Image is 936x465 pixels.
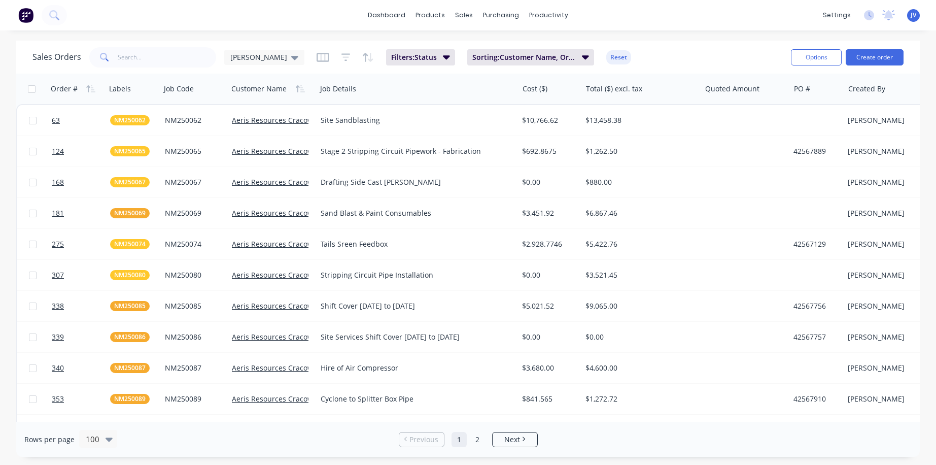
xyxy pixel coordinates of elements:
div: Job Details [320,84,356,94]
div: NM250067 [165,177,221,187]
span: 353 [52,394,64,404]
span: Sorting: Customer Name, Order # [472,52,576,62]
a: Page 2 [470,432,485,447]
div: Order # [51,84,78,94]
div: $2,928.7746 [522,239,575,249]
div: productivity [524,8,573,23]
div: [PERSON_NAME] [848,363,910,373]
a: Aeris Resources Cracow Operations [232,177,353,187]
div: NM250089 [165,394,221,404]
span: 338 [52,301,64,311]
a: Previous page [399,435,444,445]
div: NM250062 [165,115,221,125]
span: JV [911,11,916,20]
ul: Pagination [395,432,542,447]
div: $841.565 [522,394,575,404]
a: 124 [52,136,110,167]
span: NM250087 [114,363,146,373]
div: $3,451.92 [522,208,575,218]
a: Aeris Resources Cracow Operations [232,363,353,373]
div: $4,600.00 [585,363,691,373]
div: Job Code [164,84,194,94]
div: $1,272.72 [585,394,691,404]
img: Factory [18,8,33,23]
div: Stage 2 Stripping Circuit Pipework - Fabrication [321,146,504,156]
div: Site Sandblasting [321,115,504,125]
a: Page 1 is your current page [452,432,467,447]
div: $6,867.46 [585,208,691,218]
div: Total ($) excl. tax [586,84,642,94]
span: [PERSON_NAME] [230,52,287,62]
div: [PERSON_NAME] [848,394,910,404]
a: 353 [52,384,110,414]
div: $5,021.52 [522,301,575,311]
div: NM250069 [165,208,221,218]
div: $0.00 [522,332,575,342]
a: Aeris Resources Cracow Operations [232,146,353,156]
button: NM250065 [110,146,150,156]
div: Sand Blast & Paint Consumables [321,208,504,218]
div: NM250065 [165,146,221,156]
h1: Sales Orders [32,52,81,62]
button: Reset [606,50,631,64]
div: NM250087 [165,363,221,373]
a: 339 [52,322,110,352]
div: Created By [848,84,885,94]
a: 338 [52,291,110,321]
div: Quoted Amount [705,84,759,94]
div: $10,766.62 [522,115,575,125]
div: $880.00 [585,177,691,187]
div: Customer Name [231,84,287,94]
div: [PERSON_NAME] [848,115,910,125]
a: Aeris Resources Cracow Operations [232,239,353,249]
span: 339 [52,332,64,342]
button: NM250087 [110,363,150,373]
div: [PERSON_NAME] [848,208,910,218]
button: NM250080 [110,270,150,280]
a: 181 [52,198,110,228]
div: Hire of Air Compressor [321,363,504,373]
div: [PERSON_NAME] [848,301,910,311]
div: purchasing [478,8,524,23]
div: products [410,8,450,23]
span: 168 [52,177,64,187]
input: Search... [118,47,217,68]
span: 181 [52,208,64,218]
a: 340 [52,353,110,383]
div: Tails Sreen Feedbox [321,239,504,249]
div: [PERSON_NAME] [848,177,910,187]
a: dashboard [363,8,410,23]
div: Site Services Shift Cover [DATE] to [DATE] [321,332,504,342]
span: NM250080 [114,270,146,280]
div: NM250085 [165,301,221,311]
button: NM250086 [110,332,150,342]
div: $0.00 [522,270,575,280]
a: Aeris Resources Cracow Operations [232,332,353,342]
div: NM250080 [165,270,221,280]
span: 340 [52,363,64,373]
button: Create order [846,49,904,65]
span: NM250062 [114,115,146,125]
div: 42567889 [793,146,837,156]
span: 307 [52,270,64,280]
span: Rows per page [24,435,75,445]
span: NM250085 [114,301,146,311]
a: Aeris Resources Cracow Operations [232,301,353,311]
div: Shift Cover [DATE] to [DATE] [321,301,504,311]
a: 168 [52,167,110,197]
a: 375 [52,415,110,445]
a: 307 [52,260,110,290]
div: 42567756 [793,301,837,311]
a: Aeris Resources Cracow Operations [232,115,353,125]
div: 42567129 [793,239,837,249]
button: Sorting:Customer Name, Order # [467,49,594,65]
div: Drafting Side Cast [PERSON_NAME] [321,177,504,187]
span: 124 [52,146,64,156]
div: PO # [794,84,810,94]
div: $13,458.38 [585,115,691,125]
a: Aeris Resources Cracow Operations [232,270,353,280]
a: Next page [493,435,537,445]
span: Filters: Status [391,52,437,62]
div: sales [450,8,478,23]
div: Cost ($) [523,84,547,94]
